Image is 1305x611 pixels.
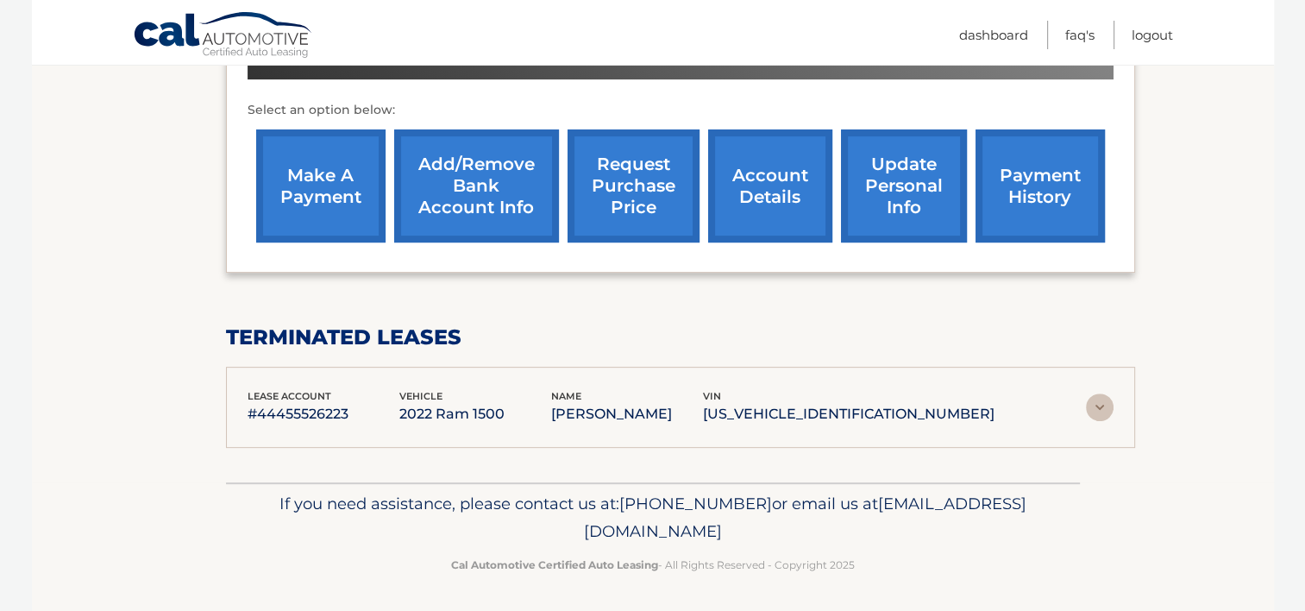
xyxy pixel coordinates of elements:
[551,402,703,426] p: [PERSON_NAME]
[584,494,1026,541] span: [EMAIL_ADDRESS][DOMAIN_NAME]
[841,129,967,243] a: update personal info
[959,21,1028,49] a: Dashboard
[1065,21,1095,49] a: FAQ's
[1086,394,1114,421] img: accordion-rest.svg
[237,556,1069,574] p: - All Rights Reserved - Copyright 2025
[248,390,331,402] span: lease account
[708,129,832,243] a: account details
[568,129,700,243] a: request purchase price
[619,494,772,513] span: [PHONE_NUMBER]
[248,402,399,426] p: #44455526223
[237,490,1069,545] p: If you need assistance, please contact us at: or email us at
[399,390,442,402] span: vehicle
[703,390,721,402] span: vin
[248,100,1114,121] p: Select an option below:
[551,390,581,402] span: name
[399,402,551,426] p: 2022 Ram 1500
[226,324,1135,350] h2: terminated leases
[976,129,1105,243] a: payment history
[1132,21,1173,49] a: Logout
[256,129,386,243] a: make a payment
[133,11,314,61] a: Cal Automotive
[451,558,658,571] strong: Cal Automotive Certified Auto Leasing
[394,129,559,243] a: Add/Remove bank account info
[703,402,994,426] p: [US_VEHICLE_IDENTIFICATION_NUMBER]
